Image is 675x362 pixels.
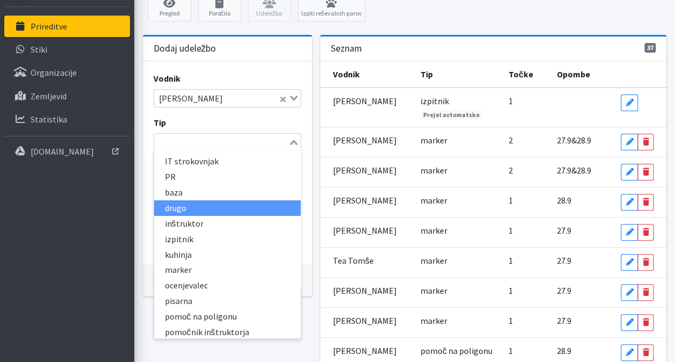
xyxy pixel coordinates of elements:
[154,200,301,216] li: drugo
[154,216,301,231] li: inštruktor
[154,116,166,129] label: Tip
[31,114,67,125] p: Statistika
[154,278,301,293] li: ocenjevalec
[420,110,482,120] span: Prejel avtomatsko
[320,61,414,88] th: Vodnik
[154,293,301,309] li: pisarna
[280,92,286,105] button: Clear Selected
[154,309,301,324] li: pomoč na poligonu
[154,43,216,54] h3: Dodaj udeležbo
[550,61,615,88] th: Opombe
[154,324,301,340] li: pomočnik inštruktorja
[154,72,180,85] label: Vodnik
[509,345,513,356] span: 1
[320,307,414,337] td: [PERSON_NAME]
[4,39,130,60] a: Stiki
[509,96,513,106] span: 1
[420,96,449,106] span: izpitnik
[4,62,130,83] a: Organizacije
[509,315,513,326] span: 1
[31,91,67,102] p: Zemljevid
[420,195,447,206] span: marker
[420,225,447,236] span: marker
[154,169,301,185] li: PR
[420,255,447,266] span: marker
[502,61,550,88] th: Točke
[420,345,492,356] span: pomoč na poligonu
[420,135,447,146] span: marker
[155,136,287,149] input: Search for option
[420,315,447,326] span: marker
[4,108,130,130] a: Statistika
[414,61,502,88] th: Tip
[509,135,513,146] span: 2
[156,92,226,105] span: [PERSON_NAME]
[420,285,447,296] span: marker
[320,217,414,247] td: [PERSON_NAME]
[320,88,414,127] td: [PERSON_NAME]
[154,262,301,278] li: marker
[154,231,301,247] li: izpitnik
[557,225,571,236] span: 27.9
[320,277,414,307] td: [PERSON_NAME]
[420,165,447,176] span: marker
[154,89,301,107] div: Search for option
[509,285,513,296] span: 1
[509,195,513,206] span: 1
[31,67,77,78] p: Organizacije
[331,43,362,54] h3: Seznam
[557,345,571,356] span: 28.9
[557,195,571,206] span: 28.9
[557,165,591,176] span: 27.9&28.9
[4,85,130,107] a: Zemljevid
[509,165,513,176] span: 2
[320,157,414,187] td: [PERSON_NAME]
[4,16,130,37] a: Prireditve
[31,44,47,55] p: Stiki
[31,146,94,157] p: [DOMAIN_NAME]
[31,21,67,32] p: Prireditve
[509,225,513,236] span: 1
[154,185,301,200] li: baza
[320,127,414,157] td: [PERSON_NAME]
[557,135,591,146] span: 27.9&28.9
[154,154,301,169] li: IT strokovnjak
[557,255,571,266] span: 27.9
[320,187,414,217] td: [PERSON_NAME]
[154,133,301,151] div: Search for option
[320,247,414,277] td: Tea Tomše
[4,141,130,162] a: [DOMAIN_NAME]
[557,285,571,296] span: 27.9
[557,315,571,326] span: 27.9
[227,92,278,105] input: Search for option
[509,255,513,266] span: 1
[154,247,301,263] li: kuhinja
[644,43,656,53] span: 37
